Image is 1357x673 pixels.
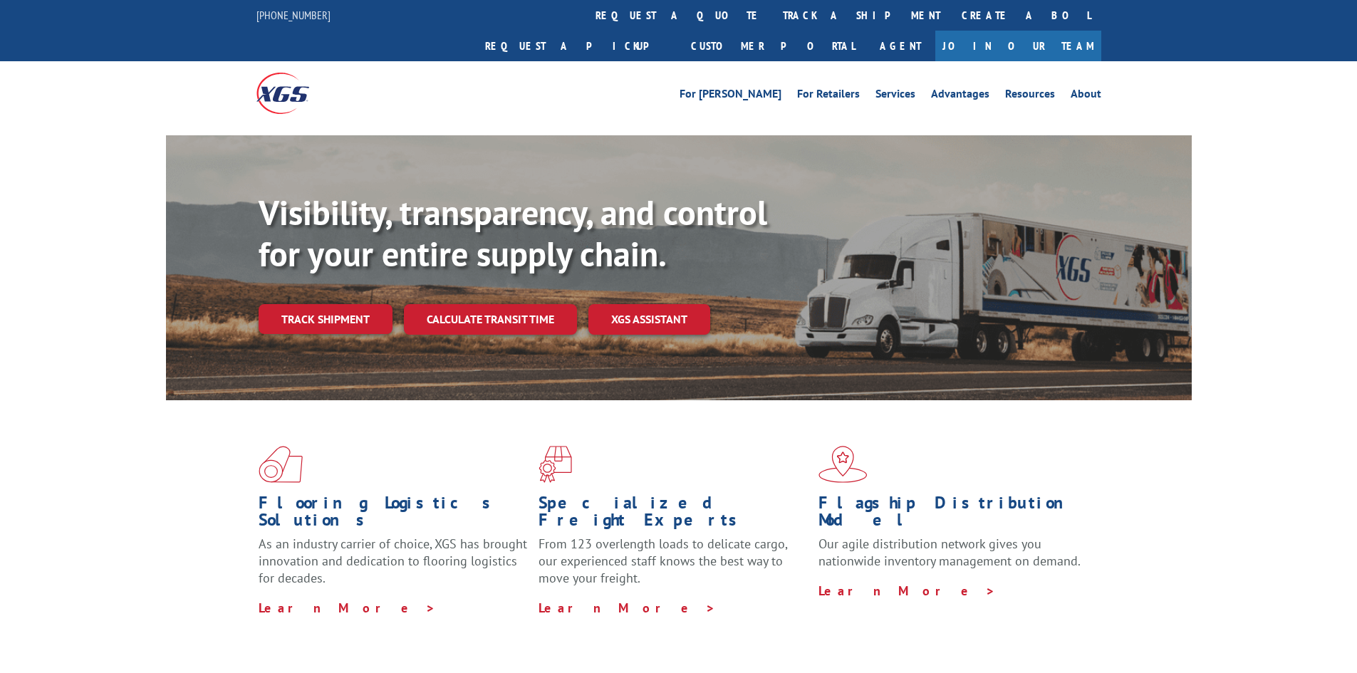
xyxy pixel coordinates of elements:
a: Services [875,88,915,104]
p: From 123 overlength loads to delicate cargo, our experienced staff knows the best way to move you... [539,536,808,599]
a: Join Our Team [935,31,1101,61]
a: Track shipment [259,304,392,334]
a: Resources [1005,88,1055,104]
a: [PHONE_NUMBER] [256,8,331,22]
a: Learn More > [539,600,716,616]
span: Our agile distribution network gives you nationwide inventory management on demand. [818,536,1081,569]
b: Visibility, transparency, and control for your entire supply chain. [259,190,767,276]
h1: Specialized Freight Experts [539,494,808,536]
a: Agent [865,31,935,61]
a: Learn More > [818,583,996,599]
h1: Flooring Logistics Solutions [259,494,528,536]
span: As an industry carrier of choice, XGS has brought innovation and dedication to flooring logistics... [259,536,527,586]
img: xgs-icon-total-supply-chain-intelligence-red [259,446,303,483]
a: For [PERSON_NAME] [680,88,781,104]
a: XGS ASSISTANT [588,304,710,335]
a: Learn More > [259,600,436,616]
a: Calculate transit time [404,304,577,335]
img: xgs-icon-focused-on-flooring-red [539,446,572,483]
a: For Retailers [797,88,860,104]
h1: Flagship Distribution Model [818,494,1088,536]
a: Request a pickup [474,31,680,61]
img: xgs-icon-flagship-distribution-model-red [818,446,868,483]
a: Advantages [931,88,989,104]
a: Customer Portal [680,31,865,61]
a: About [1071,88,1101,104]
